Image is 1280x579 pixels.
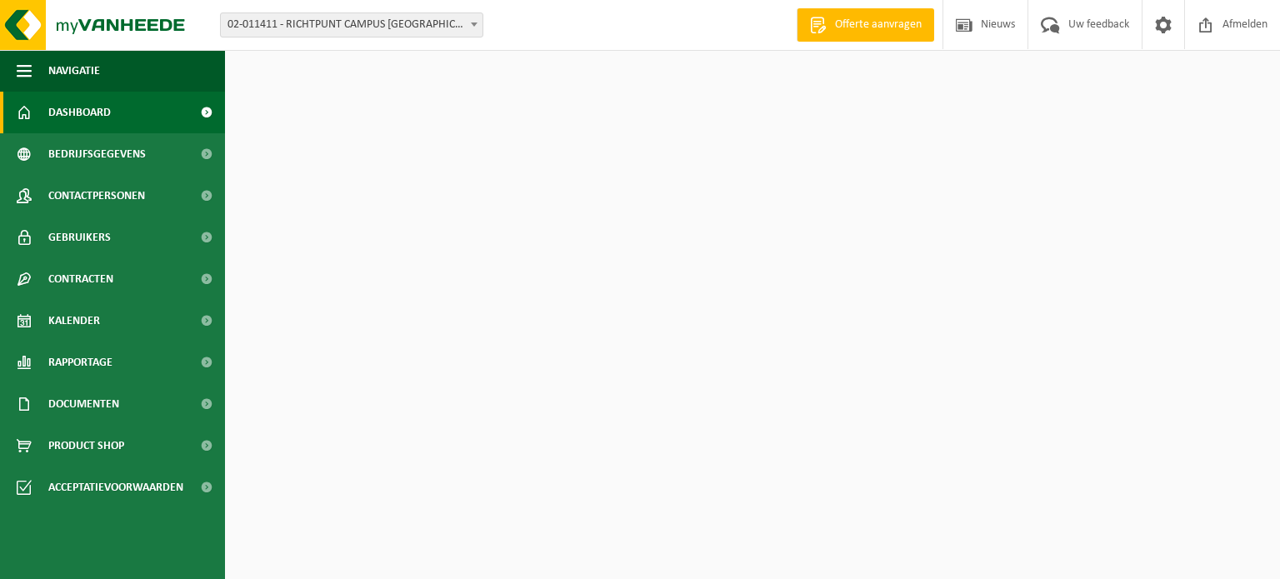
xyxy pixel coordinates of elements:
[48,300,100,342] span: Kalender
[48,50,100,92] span: Navigatie
[48,258,113,300] span: Contracten
[48,342,112,383] span: Rapportage
[48,92,111,133] span: Dashboard
[48,175,145,217] span: Contactpersonen
[831,17,926,33] span: Offerte aanvragen
[48,217,111,258] span: Gebruikers
[48,383,119,425] span: Documenten
[48,425,124,467] span: Product Shop
[48,467,183,508] span: Acceptatievoorwaarden
[221,13,482,37] span: 02-011411 - RICHTPUNT CAMPUS EEKLO - EEKLO
[220,12,483,37] span: 02-011411 - RICHTPUNT CAMPUS EEKLO - EEKLO
[797,8,934,42] a: Offerte aanvragen
[48,133,146,175] span: Bedrijfsgegevens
